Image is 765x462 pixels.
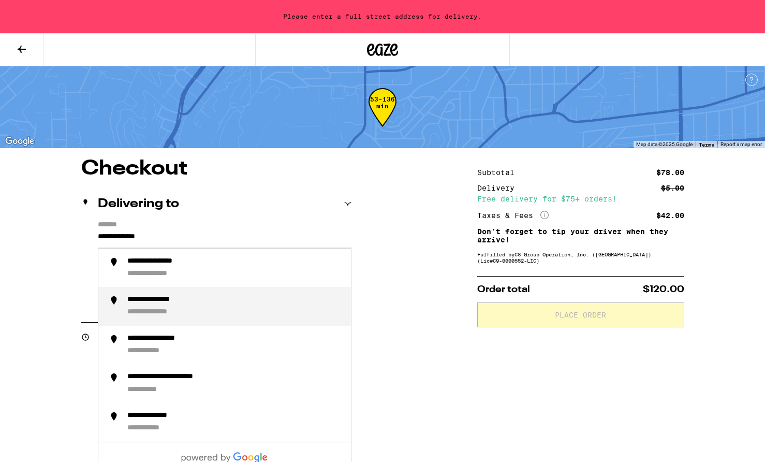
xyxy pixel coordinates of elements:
[3,135,37,148] img: Google
[369,96,396,135] div: 53-136 min
[699,141,714,148] a: Terms
[477,169,522,176] div: Subtotal
[636,141,693,147] span: Map data ©2025 Google
[477,195,684,203] div: Free delivery for $75+ orders!
[477,227,684,244] p: Don't forget to tip your driver when they arrive!
[98,198,179,210] h2: Delivering to
[6,7,75,16] span: Hi. Need any help?
[477,285,530,294] span: Order total
[81,158,351,179] h1: Checkout
[477,184,522,192] div: Delivery
[643,285,684,294] span: $120.00
[656,212,684,219] div: $42.00
[661,184,684,192] div: $5.00
[477,251,684,264] div: Fulfilled by CS Group Operation, Inc. ([GEOGRAPHIC_DATA]) (Lic# C9-0000552-LIC )
[477,211,549,220] div: Taxes & Fees
[555,311,606,319] span: Place Order
[477,302,684,327] button: Place Order
[3,135,37,148] a: Open this area in Google Maps (opens a new window)
[720,141,762,147] a: Report a map error
[656,169,684,176] div: $78.00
